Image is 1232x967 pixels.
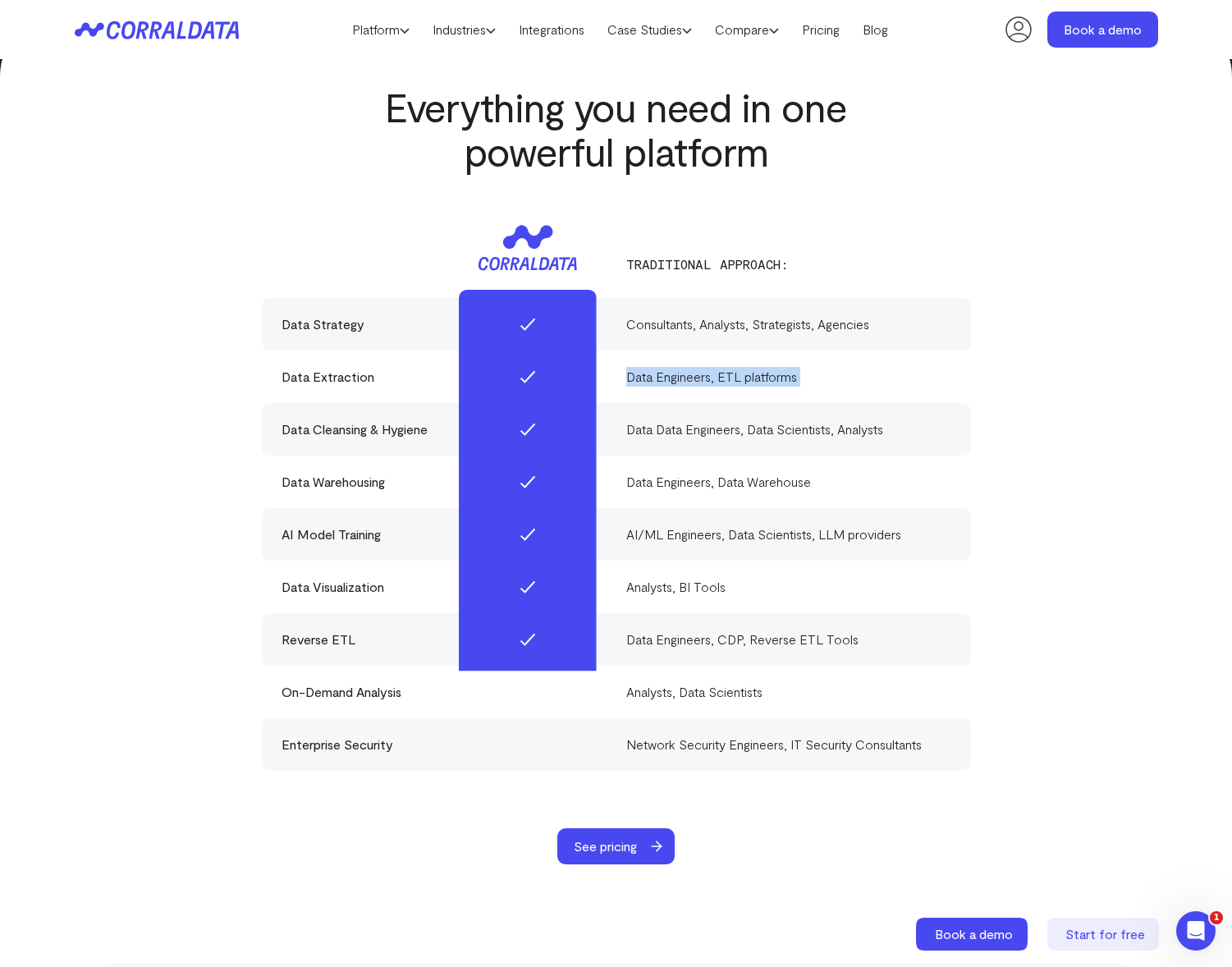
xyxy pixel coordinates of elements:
[626,525,951,544] div: AI/ML Engineers, Data Scientists, LLM providers
[626,367,951,387] div: Data Engineers, ETL platforms
[1047,918,1162,951] a: Start for free
[282,314,607,334] div: Data Strategy
[507,17,596,42] a: Integrations
[282,419,607,439] div: Data Cleansing & Hygiene
[703,17,790,42] a: Compare
[282,682,607,702] div: On-Demand Analysis
[626,314,951,334] div: Consultants, Analysts, Strategists, Agencies
[916,918,1031,951] a: Book a demo
[626,682,951,702] div: Analysts, Data Scientists
[557,828,653,864] span: See pricing
[935,926,1013,942] span: Book a demo
[626,577,951,597] div: Analysts, BI Tools
[1047,11,1158,48] a: Book a demo
[626,472,951,492] div: Data Engineers, Data Warehouse
[282,525,607,544] div: AI Model Training
[421,17,507,42] a: Industries
[557,828,689,864] a: See pricing
[626,630,951,649] div: Data Engineers, CDP, Reverse ETL Tools
[790,17,851,42] a: Pricing
[1176,911,1216,951] iframe: Intercom live chat
[626,419,951,439] div: Data Data Engineers, Data Scientists, Analysts
[596,17,703,42] a: Case Studies
[851,17,900,42] a: Blog
[626,735,951,754] div: Network Security Engineers, IT Security Consultants
[341,17,421,42] a: Platform
[282,367,607,387] div: Data Extraction
[1065,926,1145,942] span: Start for free
[626,257,951,272] p: Traditional approach:
[282,472,607,492] div: Data Warehousing
[1210,911,1223,924] span: 1
[351,85,882,173] h2: Everything you need in one powerful platform
[282,630,607,649] div: Reverse ETL
[282,577,607,597] div: Data Visualization
[282,735,607,754] div: Enterprise Security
